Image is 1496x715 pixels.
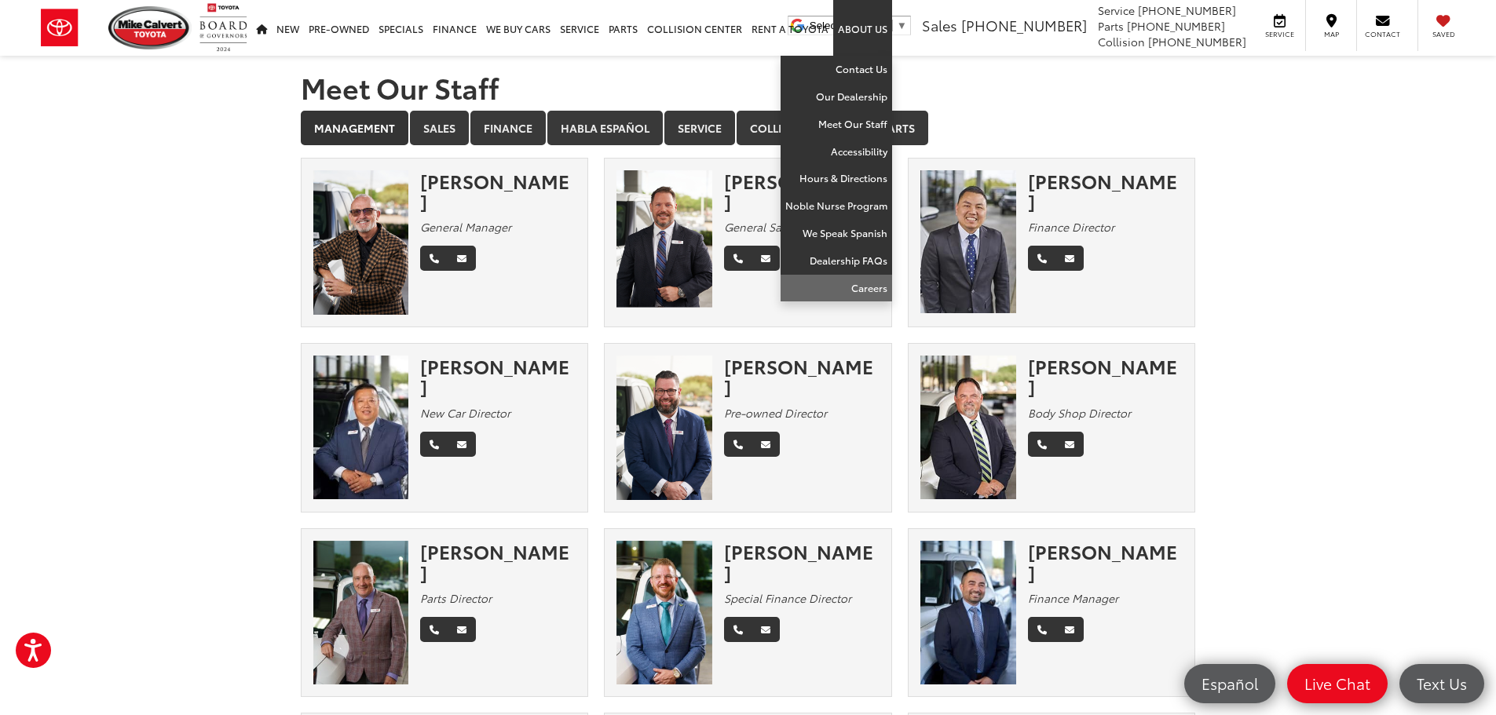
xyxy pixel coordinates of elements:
[1028,590,1118,606] em: Finance Manager
[897,20,907,31] span: ▼
[1409,673,1475,693] span: Text Us
[420,356,576,397] div: [PERSON_NAME]
[1028,541,1183,582] div: [PERSON_NAME]
[781,83,892,111] a: Our Dealership
[892,20,893,31] span: ​
[781,165,892,192] a: Hours & Directions
[737,111,867,145] a: Collision Center
[1184,664,1275,703] a: Español
[724,219,846,235] em: General Sales Manager
[724,246,752,271] a: Phone
[313,541,409,684] img: Robert Fabian
[420,246,448,271] a: Phone
[664,111,735,145] a: Service
[752,617,780,642] a: Email
[1028,356,1183,397] div: [PERSON_NAME]
[752,246,780,271] a: Email
[1055,246,1084,271] a: Email
[1098,18,1124,34] span: Parts
[420,541,576,582] div: [PERSON_NAME]
[781,247,892,275] a: Dealership FAQs
[1055,617,1084,642] a: Email
[1098,2,1135,18] span: Service
[752,432,780,457] a: Email
[448,246,476,271] a: Email
[1028,219,1114,235] em: Finance Director
[724,617,752,642] a: Phone
[301,111,1196,147] div: Department Tabs
[1138,2,1236,18] span: [PHONE_NUMBER]
[920,356,1016,499] img: Chuck Baldridge
[1098,34,1145,49] span: Collision
[781,56,892,83] a: Contact Us
[1297,673,1378,693] span: Live Chat
[724,405,827,421] em: Pre-owned Director
[1055,432,1084,457] a: Email
[301,111,408,145] a: Management
[1314,29,1348,39] span: Map
[1194,673,1266,693] span: Español
[1028,246,1056,271] a: Phone
[420,405,510,421] em: New Car Director
[724,541,880,582] div: [PERSON_NAME]
[1028,405,1131,421] em: Body Shop Director
[420,590,492,606] em: Parts Director
[1127,18,1225,34] span: [PHONE_NUMBER]
[616,541,712,684] img: Stephen Lee
[410,111,469,145] a: Sales
[961,15,1087,35] span: [PHONE_NUMBER]
[616,356,712,500] img: Wesley Worton
[420,617,448,642] a: Phone
[920,170,1016,314] img: Adam Nguyen
[781,138,892,166] a: Accessibility
[781,111,892,138] a: Meet Our Staff
[108,6,192,49] img: Mike Calvert Toyota
[1148,34,1246,49] span: [PHONE_NUMBER]
[1399,664,1484,703] a: Text Us
[920,541,1016,684] img: David Tep
[420,219,511,235] em: General Manager
[448,432,476,457] a: Email
[313,170,409,315] img: Mike Gorbet
[922,15,957,35] span: Sales
[781,275,892,301] a: Careers
[420,432,448,457] a: Phone
[420,170,576,212] div: [PERSON_NAME]
[1287,664,1388,703] a: Live Chat
[301,71,1196,103] h1: Meet Our Staff
[547,111,663,145] a: Habla Español
[1426,29,1461,39] span: Saved
[781,220,892,247] a: We Speak Spanish
[313,356,409,499] img: Ed Yi
[724,590,851,606] em: Special Finance Director
[1028,617,1056,642] a: Phone
[1262,29,1297,39] span: Service
[724,356,880,397] div: [PERSON_NAME]
[470,111,546,145] a: Finance
[869,111,928,145] a: Parts
[781,192,892,220] a: Noble Nurse Program
[724,432,752,457] a: Phone
[1028,170,1183,212] div: [PERSON_NAME]
[724,170,880,212] div: [PERSON_NAME]
[616,170,712,315] img: Ronny Haring
[1365,29,1400,39] span: Contact
[1028,432,1056,457] a: Phone
[448,617,476,642] a: Email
